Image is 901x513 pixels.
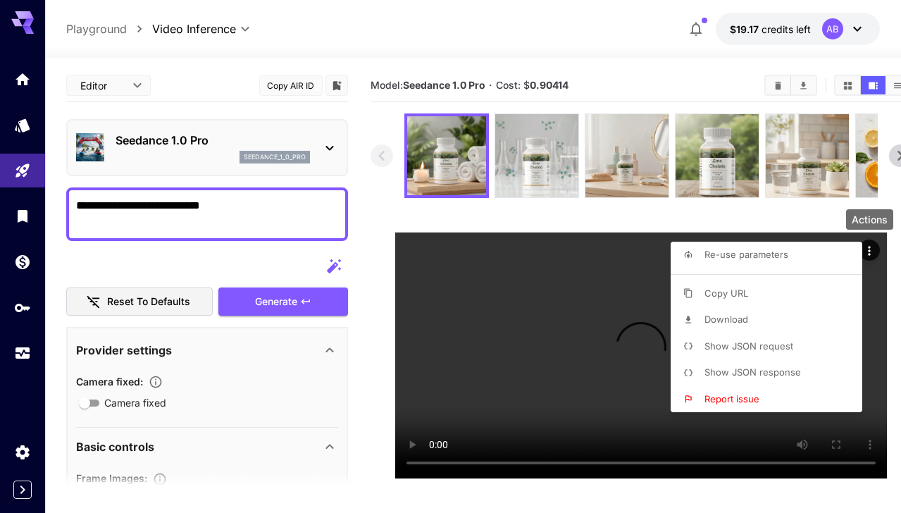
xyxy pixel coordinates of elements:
div: Actions [846,209,893,230]
span: Report issue [704,393,759,404]
span: Download [704,314,748,325]
span: Re-use parameters [704,249,788,260]
span: Show JSON response [704,366,801,378]
span: Copy URL [704,288,748,299]
span: Show JSON request [704,340,793,352]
